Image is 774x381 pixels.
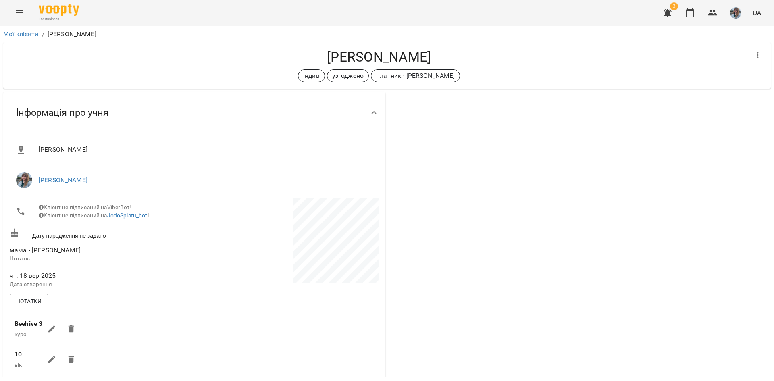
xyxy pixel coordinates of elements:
button: Нотатки [10,294,48,308]
span: чт, 18 вер 2025 [10,271,193,281]
span: 3 [670,2,678,10]
a: Мої клієнти [3,30,39,38]
span: UA [753,8,761,17]
div: платник - [PERSON_NAME] [371,69,460,82]
button: Menu [10,3,29,23]
span: Інформація про учня [16,106,108,119]
img: Софія Ященко [16,172,32,188]
p: платник - [PERSON_NAME] [376,71,455,81]
p: індив [303,71,320,81]
a: [PERSON_NAME] [39,176,87,184]
img: 9bfab2bfb3752ce454f24909a0a4e31f.jpg [730,7,741,19]
a: JodoSplatu_bot [107,212,148,219]
h4: [PERSON_NAME] [10,49,748,65]
p: узгоджено [332,71,364,81]
span: [PERSON_NAME] [39,145,372,154]
label: 10 [15,350,22,359]
li: / [42,29,44,39]
span: Нотатки [16,296,42,306]
div: Інформація про учня [3,92,385,133]
p: Нотатка [10,255,193,263]
span: Клієнт не підписаний на ViberBot! [39,204,131,210]
span: For Business [39,17,79,22]
label: Beehive 3 [15,319,42,329]
div: узгоджено [327,69,369,82]
img: Voopty Logo [39,4,79,16]
div: індив [298,69,325,82]
span: мама - [PERSON_NAME] [10,246,81,254]
span: курс [15,331,27,337]
nav: breadcrumb [3,29,771,39]
span: вік [15,362,22,368]
p: Дата створення [10,281,193,289]
p: [PERSON_NAME] [48,29,96,39]
span: Клієнт не підписаний на ! [39,212,149,219]
button: UA [749,5,764,20]
div: Дату народження не задано [8,227,194,242]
